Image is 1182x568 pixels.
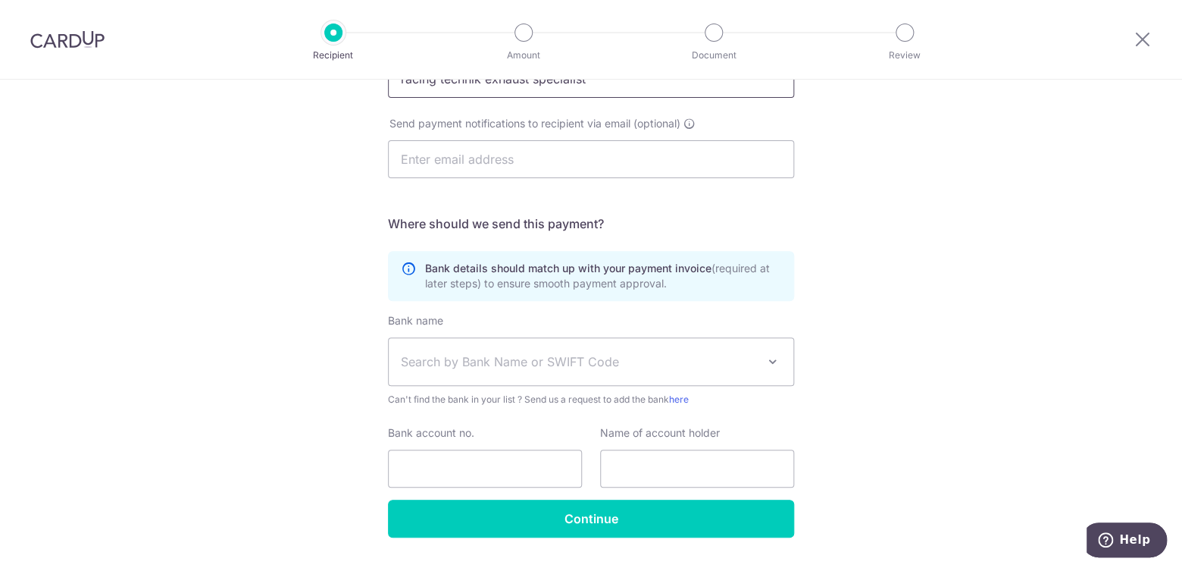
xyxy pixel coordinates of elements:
span: Can't find the bank in your list ? Send us a request to add the bank [388,392,794,407]
p: Document [658,48,770,63]
span: Send payment notifications to recipient via email (optional) [389,116,680,131]
span: Help [33,11,64,24]
span: Search by Bank Name or SWIFT Code [401,353,757,371]
img: CardUp [30,30,105,49]
label: Name of account holder [600,425,720,441]
input: Continue [388,500,794,538]
label: Bank account no. [388,425,474,441]
p: Amount [467,48,580,63]
iframe: Opens a widget where you can find more information [1087,522,1167,560]
input: Enter email address [388,140,794,178]
p: Bank details should match up with your payment invoice [425,261,781,291]
p: Review [849,48,961,63]
p: Recipient [277,48,389,63]
a: here [669,394,689,405]
h5: Where should we send this payment? [388,215,794,233]
label: Bank name [388,313,443,328]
